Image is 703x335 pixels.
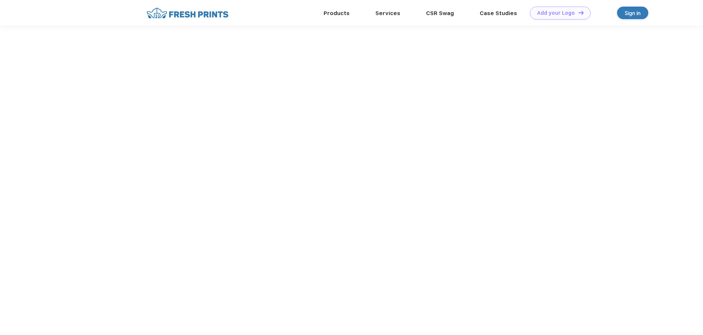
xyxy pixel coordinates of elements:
[617,7,648,19] a: Sign in
[426,10,454,17] a: CSR Swag
[625,9,641,17] div: Sign in
[578,11,584,15] img: DT
[144,7,231,19] img: fo%20logo%202.webp
[375,10,400,17] a: Services
[537,10,575,16] div: Add your Logo
[324,10,350,17] a: Products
